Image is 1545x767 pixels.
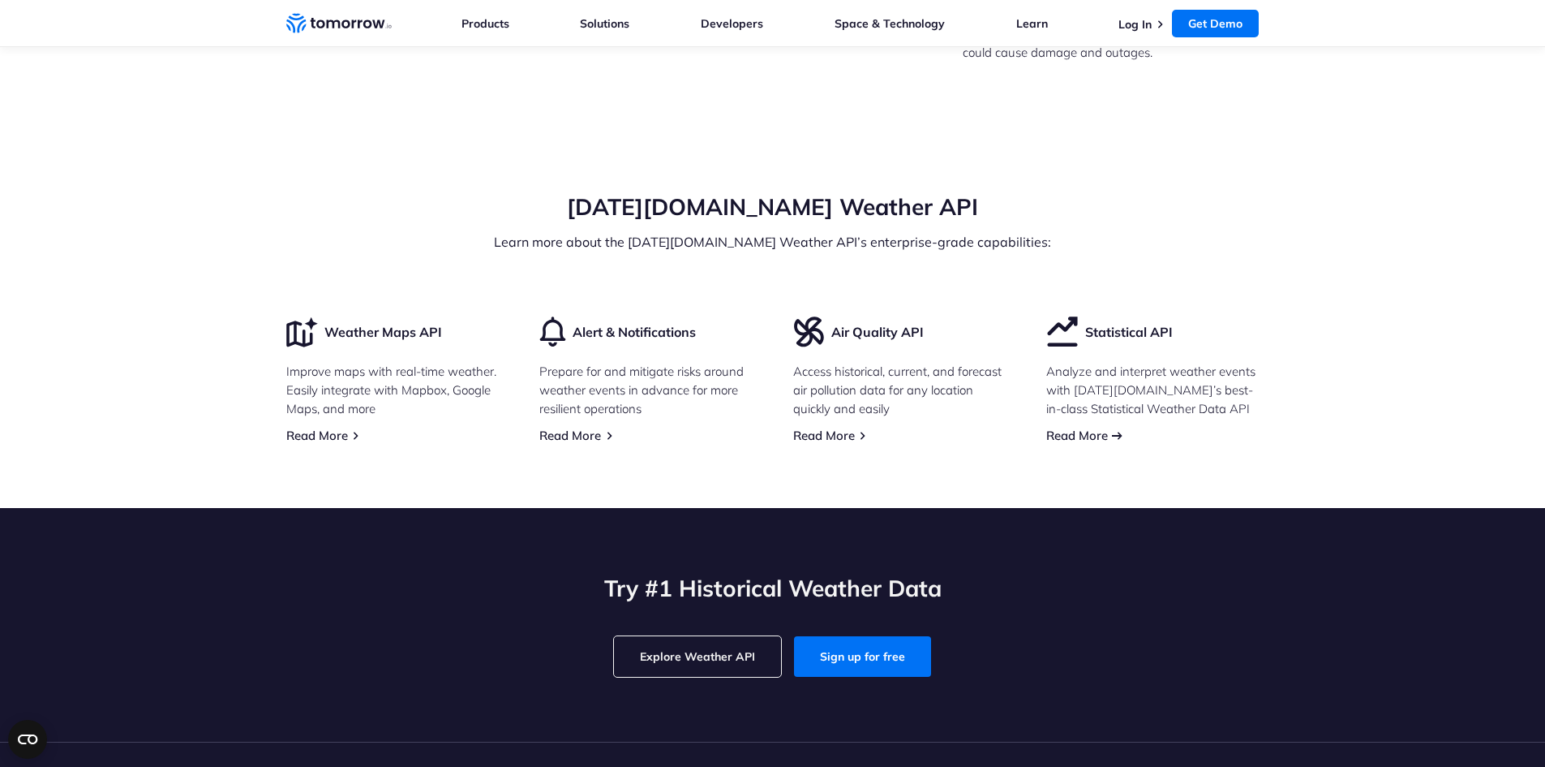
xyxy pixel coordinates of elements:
button: Open CMP widget [8,720,47,759]
a: Explore Weather API [614,636,781,677]
a: Get Demo [1172,10,1259,37]
a: Space & Technology [835,16,945,31]
a: Developers [701,16,763,31]
p: Learn more about the [DATE][DOMAIN_NAME] Weather API’s enterprise-grade capabilities: [286,232,1260,252]
h3: Statistical API [1085,323,1173,341]
a: Read More [539,428,601,443]
p: Improve maps with real-time weather. Easily integrate with Mapbox, Google Maps, and more [286,362,500,418]
p: Analyze and interpret weather events with [DATE][DOMAIN_NAME]’s best-in-class Statistical Weather... [1046,362,1260,418]
h3: Weather Maps API [324,323,442,341]
a: Solutions [580,16,629,31]
a: Products [461,16,509,31]
p: Access historical, current, and forecast air pollution data for any location quickly and easily [793,362,1006,418]
p: Prepare for and mitigate risks around weather events in advance for more resilient operations [539,362,753,418]
h3: Alert & Notifications [573,323,696,341]
a: Log In [1118,17,1152,32]
a: Read More [793,428,855,443]
h2: [DATE][DOMAIN_NAME] Weather API [286,192,1260,222]
h2: Try #1 Historical Weather Data [286,573,1260,604]
a: Read More [286,428,348,443]
a: Learn [1016,16,1048,31]
h3: Air Quality API [831,323,924,341]
a: Home link [286,11,392,36]
a: Read More [1046,428,1108,443]
a: Sign up for free [794,636,931,677]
